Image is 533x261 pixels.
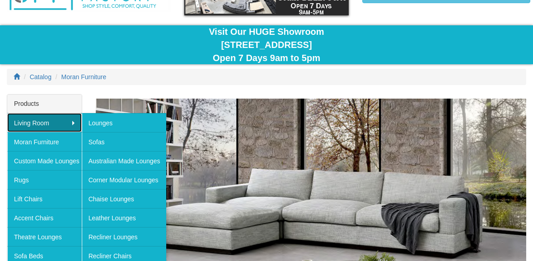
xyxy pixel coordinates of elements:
div: Products [7,95,82,113]
a: Recliner Lounges [82,227,167,246]
div: Visit Our HUGE Showroom [STREET_ADDRESS] Open 7 Days 9am to 5pm [7,25,526,64]
a: Moran Furniture [7,132,82,151]
a: Custom Made Lounges [7,151,82,170]
a: Living Room [7,113,82,132]
a: Corner Modular Lounges [82,170,167,189]
a: Rugs [7,170,82,189]
a: Australian Made Lounges [82,151,167,170]
a: Leather Lounges [82,208,167,227]
a: Lift Chairs [7,189,82,208]
a: Catalog [30,73,51,81]
a: Chaise Lounges [82,189,167,208]
a: Sofas [82,132,167,151]
a: Moran Furniture [61,73,107,81]
a: Lounges [82,113,167,132]
a: Accent Chairs [7,208,82,227]
a: Theatre Lounges [7,227,82,246]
